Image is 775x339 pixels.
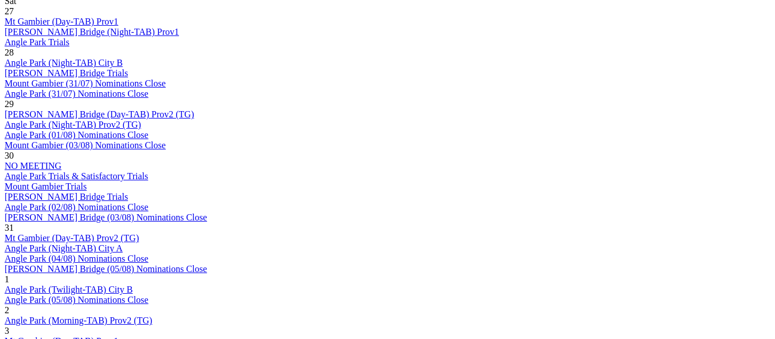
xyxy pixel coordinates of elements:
[5,140,166,150] a: Mount Gambier (03/08) Nominations Close
[5,264,207,274] a: [PERSON_NAME] Bridge (05/08) Nominations Close
[5,130,149,140] a: Angle Park (01/08) Nominations Close
[5,223,14,232] span: 31
[5,202,149,212] a: Angle Park (02/08) Nominations Close
[5,182,87,191] a: Mount Gambier Trials
[5,233,139,243] a: Mt Gambier (Day-TAB) Prov2 (TG)
[5,99,14,109] span: 29
[5,212,207,222] a: [PERSON_NAME] Bridge (03/08) Nominations Close
[5,89,149,98] a: Angle Park (31/07) Nominations Close
[5,192,128,202] a: [PERSON_NAME] Bridge Trials
[5,161,61,171] a: NO MEETING
[5,295,149,305] a: Angle Park (05/08) Nominations Close
[5,274,9,284] span: 1
[5,285,133,294] a: Angle Park (Twilight-TAB) City B
[5,109,194,119] a: [PERSON_NAME] Bridge (Day-TAB) Prov2 (TG)
[5,48,14,57] span: 28
[5,151,14,160] span: 30
[5,305,9,315] span: 2
[5,316,152,325] a: Angle Park (Morning-TAB) Prov2 (TG)
[5,6,14,16] span: 27
[5,254,149,263] a: Angle Park (04/08) Nominations Close
[5,120,141,129] a: Angle Park (Night-TAB) Prov2 (TG)
[5,171,148,181] a: Angle Park Trials & Satisfactory Trials
[5,27,179,37] a: [PERSON_NAME] Bridge (Night-TAB) Prov1
[5,68,128,78] a: [PERSON_NAME] Bridge Trials
[5,17,118,26] a: Mt Gambier (Day-TAB) Prov1
[5,58,123,68] a: Angle Park (Night-TAB) City B
[5,78,166,88] a: Mount Gambier (31/07) Nominations Close
[5,37,69,47] a: Angle Park Trials
[5,243,123,253] a: Angle Park (Night-TAB) City A
[5,326,9,336] span: 3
